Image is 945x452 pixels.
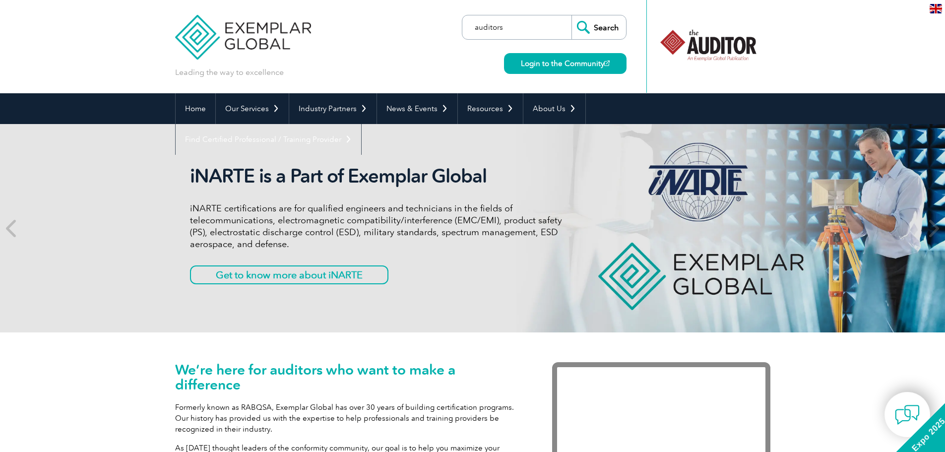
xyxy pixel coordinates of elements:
img: open_square.png [604,61,610,66]
img: contact-chat.png [895,402,920,427]
p: Formerly known as RABQSA, Exemplar Global has over 30 years of building certification programs. O... [175,402,522,435]
a: Login to the Community [504,53,627,74]
img: en [930,4,942,13]
h2: iNARTE is a Part of Exemplar Global [190,165,562,188]
a: Home [176,93,215,124]
a: About Us [523,93,585,124]
a: Industry Partners [289,93,377,124]
a: News & Events [377,93,457,124]
p: iNARTE certifications are for qualified engineers and technicians in the fields of telecommunicat... [190,202,562,250]
a: Resources [458,93,523,124]
a: Find Certified Professional / Training Provider [176,124,361,155]
a: Our Services [216,93,289,124]
a: Get to know more about iNARTE [190,265,388,284]
input: Search [571,15,626,39]
h1: We’re here for auditors who want to make a difference [175,362,522,392]
p: Leading the way to excellence [175,67,284,78]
